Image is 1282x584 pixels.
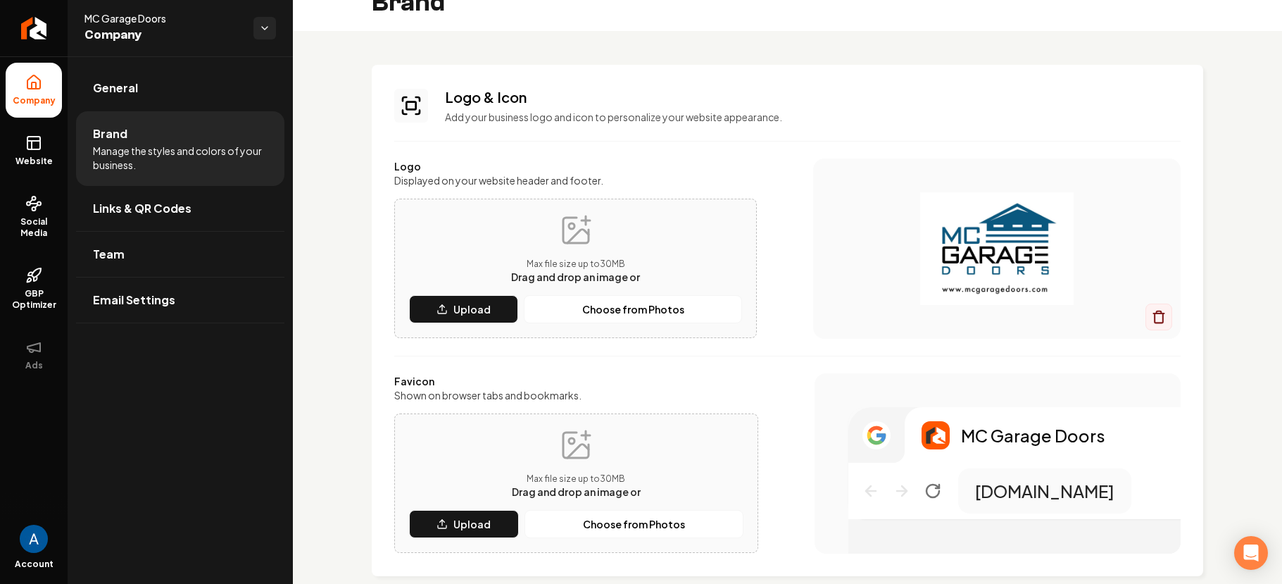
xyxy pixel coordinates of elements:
[20,525,48,553] img: Andrew Magana
[21,17,47,39] img: Rebolt Logo
[93,80,138,97] span: General
[20,360,49,371] span: Ads
[6,328,62,383] button: Ads
[394,388,758,402] label: Shown on browser tabs and bookmarks.
[841,192,1152,305] img: Logo
[511,271,640,283] span: Drag and drop an image or
[394,374,758,388] label: Favicon
[15,559,54,570] span: Account
[394,173,757,187] label: Displayed on your website header and footer.
[922,421,950,449] img: Logo
[583,517,685,531] p: Choose from Photos
[511,259,640,270] p: Max file size up to 30 MB
[1234,536,1268,570] div: Open Intercom Messenger
[445,110,1181,124] p: Add your business logo and icon to personalize your website appearance.
[93,292,175,309] span: Email Settings
[394,159,757,173] label: Logo
[10,156,58,167] span: Website
[409,295,518,323] button: Upload
[93,144,268,172] span: Manage the styles and colors of your business.
[84,11,242,25] span: MC Garage Doors
[20,525,48,553] button: Open user button
[6,288,62,311] span: GBP Optimizer
[524,510,743,538] button: Choose from Photos
[93,125,127,142] span: Brand
[6,184,62,250] a: Social Media
[76,232,284,277] a: Team
[524,295,742,323] button: Choose from Photos
[512,485,641,498] span: Drag and drop an image or
[409,510,519,538] button: Upload
[961,424,1105,447] p: MC Garage Doors
[76,278,284,323] a: Email Settings
[6,216,62,239] span: Social Media
[93,200,191,217] span: Links & QR Codes
[582,302,684,316] p: Choose from Photos
[6,256,62,322] a: GBP Optimizer
[512,473,641,485] p: Max file size up to 30 MB
[7,95,61,106] span: Company
[6,123,62,178] a: Website
[453,302,491,316] p: Upload
[93,246,125,263] span: Team
[445,87,1181,107] h3: Logo & Icon
[76,66,284,111] a: General
[453,517,491,531] p: Upload
[975,480,1114,502] p: [DOMAIN_NAME]
[76,186,284,231] a: Links & QR Codes
[84,25,242,45] span: Company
